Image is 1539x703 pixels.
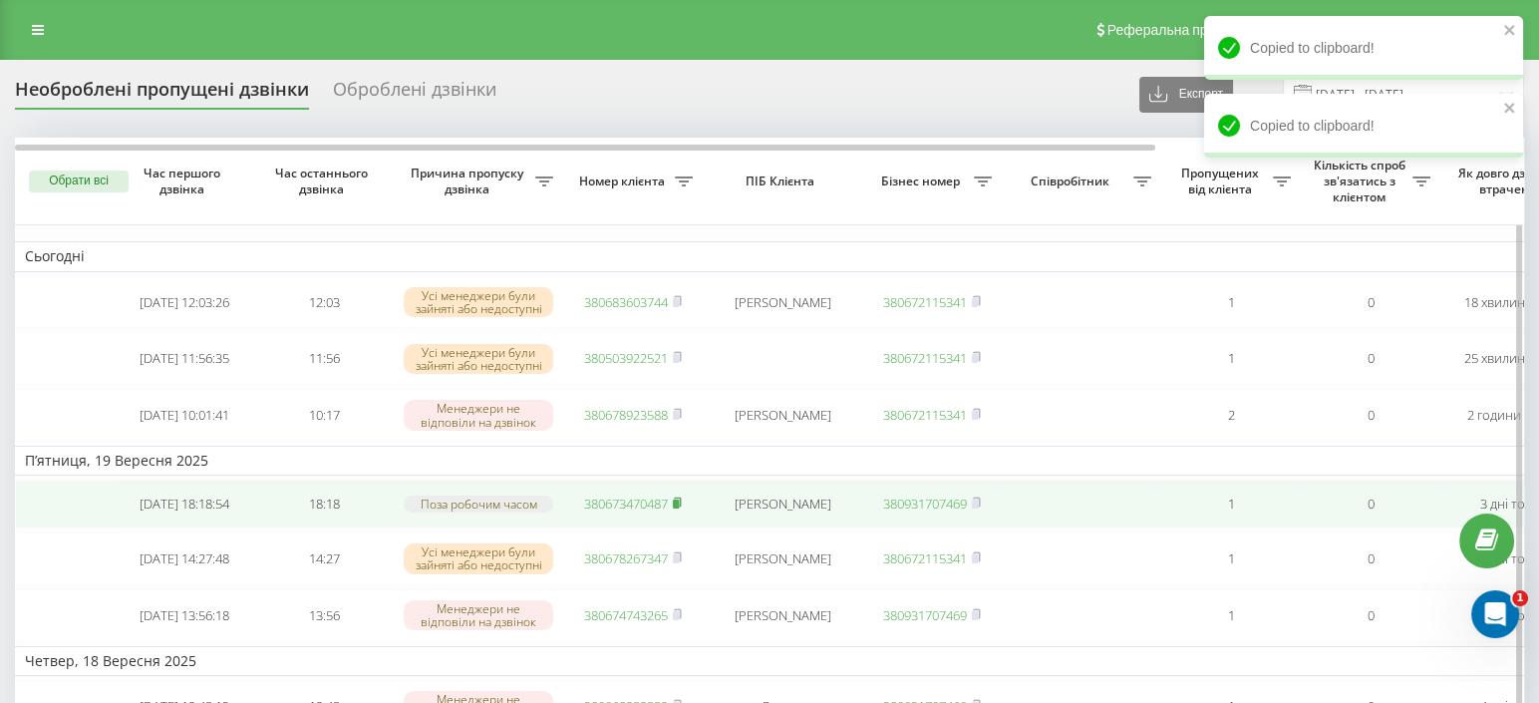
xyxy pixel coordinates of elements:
span: Час першого дзвінка [131,166,238,196]
td: 10:17 [254,389,394,442]
a: 380931707469 [883,495,967,513]
div: Усі менеджери були зайняті або недоступні [404,543,553,573]
span: Номер клієнта [573,174,675,189]
a: 380672115341 [883,293,967,311]
td: [DATE] 12:03:26 [115,276,254,329]
td: 0 [1301,589,1440,642]
td: 0 [1301,532,1440,585]
a: 380672115341 [883,349,967,367]
span: Бізнес номер [872,174,974,189]
td: [PERSON_NAME] [703,589,862,642]
div: Copied to clipboard! [1204,94,1523,158]
td: 1 [1161,589,1301,642]
div: Усі менеджери були зайняті або недоступні [404,287,553,317]
td: 1 [1161,480,1301,528]
td: [PERSON_NAME] [703,480,862,528]
span: ПІБ Клієнта [720,174,845,189]
td: [DATE] 13:56:18 [115,589,254,642]
td: [DATE] 11:56:35 [115,332,254,385]
a: 380678923588 [584,406,668,424]
td: [PERSON_NAME] [703,389,862,442]
div: Оброблені дзвінки [333,79,496,110]
a: 380672115341 [883,549,967,567]
td: 0 [1301,332,1440,385]
td: 0 [1301,480,1440,528]
span: Кількість спроб зв'язатись з клієнтом [1311,158,1412,204]
div: Усі менеджери були зайняті або недоступні [404,344,553,374]
a: 380503922521 [584,349,668,367]
button: Експорт [1139,77,1233,113]
td: 11:56 [254,332,394,385]
span: Час останнього дзвінка [270,166,378,196]
a: 380931707469 [883,606,967,624]
td: 1 [1161,532,1301,585]
a: 380678267347 [584,549,668,567]
td: 0 [1301,389,1440,442]
td: 1 [1161,276,1301,329]
span: Співробітник [1012,174,1133,189]
td: [DATE] 18:18:54 [115,480,254,528]
a: 380672115341 [883,406,967,424]
div: Поза робочим часом [404,496,553,513]
td: [DATE] 14:27:48 [115,532,254,585]
td: 18:18 [254,480,394,528]
button: close [1503,22,1517,41]
span: Пропущених від клієнта [1171,166,1273,196]
div: Менеджери не відповіли на дзвінок [404,600,553,630]
button: Обрати всі [29,171,129,192]
a: 380673470487 [584,495,668,513]
td: [DATE] 10:01:41 [115,389,254,442]
div: Менеджери не відповіли на дзвінок [404,400,553,430]
a: 380683603744 [584,293,668,311]
a: 380674743265 [584,606,668,624]
span: Причина пропуску дзвінка [404,166,535,196]
td: [PERSON_NAME] [703,532,862,585]
span: 1 [1512,590,1528,606]
td: 0 [1301,276,1440,329]
iframe: Intercom live chat [1471,590,1519,638]
div: Copied to clipboard! [1204,16,1523,80]
td: 2 [1161,389,1301,442]
td: 12:03 [254,276,394,329]
button: close [1503,100,1517,119]
td: [PERSON_NAME] [703,276,862,329]
td: 14:27 [254,532,394,585]
td: 13:56 [254,589,394,642]
span: Реферальна програма [1107,22,1254,38]
div: Необроблені пропущені дзвінки [15,79,309,110]
td: 1 [1161,332,1301,385]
